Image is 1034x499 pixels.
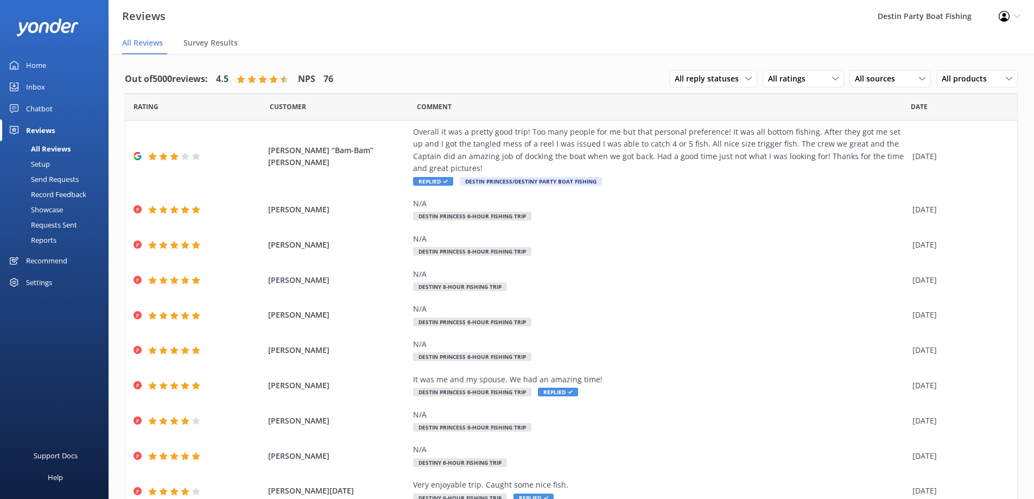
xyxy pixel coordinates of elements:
div: Reviews [26,119,55,141]
div: N/A [413,303,907,315]
span: Destin Princess 6-Hour Fishing Trip [413,423,531,432]
span: [PERSON_NAME] [268,274,408,286]
div: Home [26,54,46,76]
div: It was me and my spouse. We had an amazing time! [413,374,907,386]
span: [PERSON_NAME] [268,309,408,321]
span: Destiny 8-Hour Fishing Trip [413,282,507,291]
span: All products [942,73,993,85]
div: Help [48,466,63,488]
div: Record Feedback [7,187,86,202]
span: Survey Results [183,37,238,48]
div: All Reviews [7,141,71,156]
span: Replied [538,388,578,396]
span: [PERSON_NAME] [268,450,408,462]
span: [PERSON_NAME] [268,415,408,427]
span: Destin Princess/Destiny Party Boat Fishing [460,177,602,186]
span: Replied [413,177,453,186]
a: Showcase [7,202,109,217]
span: Destin Princess 6-Hour Fishing Trip [413,318,531,326]
div: Setup [7,156,50,172]
a: Setup [7,156,109,172]
div: [DATE] [912,450,1004,462]
div: Send Requests [7,172,79,187]
span: Question [417,102,452,112]
div: [DATE] [912,485,1004,497]
div: [DATE] [912,415,1004,427]
span: [PERSON_NAME] [268,204,408,216]
span: [PERSON_NAME] [268,239,408,251]
a: Reports [7,232,109,248]
h4: 4.5 [216,72,229,86]
span: All ratings [768,73,812,85]
span: Date [134,102,158,112]
div: Overall it was a pretty good trip! Too many people for me but that personal preference! It was al... [413,126,907,175]
div: [DATE] [912,204,1004,216]
div: Reports [7,232,56,248]
div: N/A [413,444,907,456]
h4: Out of 5000 reviews: [125,72,208,86]
h4: NPS [298,72,315,86]
span: All sources [855,73,902,85]
div: Recommend [26,250,67,271]
span: Destin Princess 8-Hour Fishing Trip [413,247,531,256]
span: Date [911,102,928,112]
span: Destin Princess 6-Hour Fishing Trip [413,352,531,361]
div: N/A [413,338,907,350]
div: N/A [413,198,907,210]
a: All Reviews [7,141,109,156]
span: All Reviews [122,37,163,48]
h4: 76 [323,72,333,86]
span: Destiny 6-Hour Fishing Trip [413,458,507,467]
div: [DATE] [912,344,1004,356]
span: [PERSON_NAME] “Bam-Bam” [PERSON_NAME] [268,144,408,169]
div: Showcase [7,202,63,217]
span: Destin Princess 6-Hour Fishing Trip [413,388,531,396]
a: Record Feedback [7,187,109,202]
div: N/A [413,233,907,245]
div: Inbox [26,76,45,98]
div: [DATE] [912,239,1004,251]
div: Very enjoyable trip. Caught some nice fish. [413,479,907,491]
div: Settings [26,271,52,293]
div: Requests Sent [7,217,77,232]
div: Chatbot [26,98,53,119]
div: N/A [413,409,907,421]
a: Requests Sent [7,217,109,232]
span: [PERSON_NAME] [268,344,408,356]
a: Send Requests [7,172,109,187]
div: [DATE] [912,274,1004,286]
span: Date [270,102,306,112]
span: All reply statuses [675,73,745,85]
div: N/A [413,268,907,280]
div: [DATE] [912,150,1004,162]
div: [DATE] [912,309,1004,321]
span: Destin Princess 6-Hour Fishing Trip [413,212,531,220]
div: Support Docs [34,445,78,466]
div: [DATE] [912,380,1004,391]
span: [PERSON_NAME] [268,380,408,391]
span: [PERSON_NAME][DATE] [268,485,408,497]
img: yonder-white-logo.png [16,18,79,36]
h3: Reviews [122,8,166,25]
